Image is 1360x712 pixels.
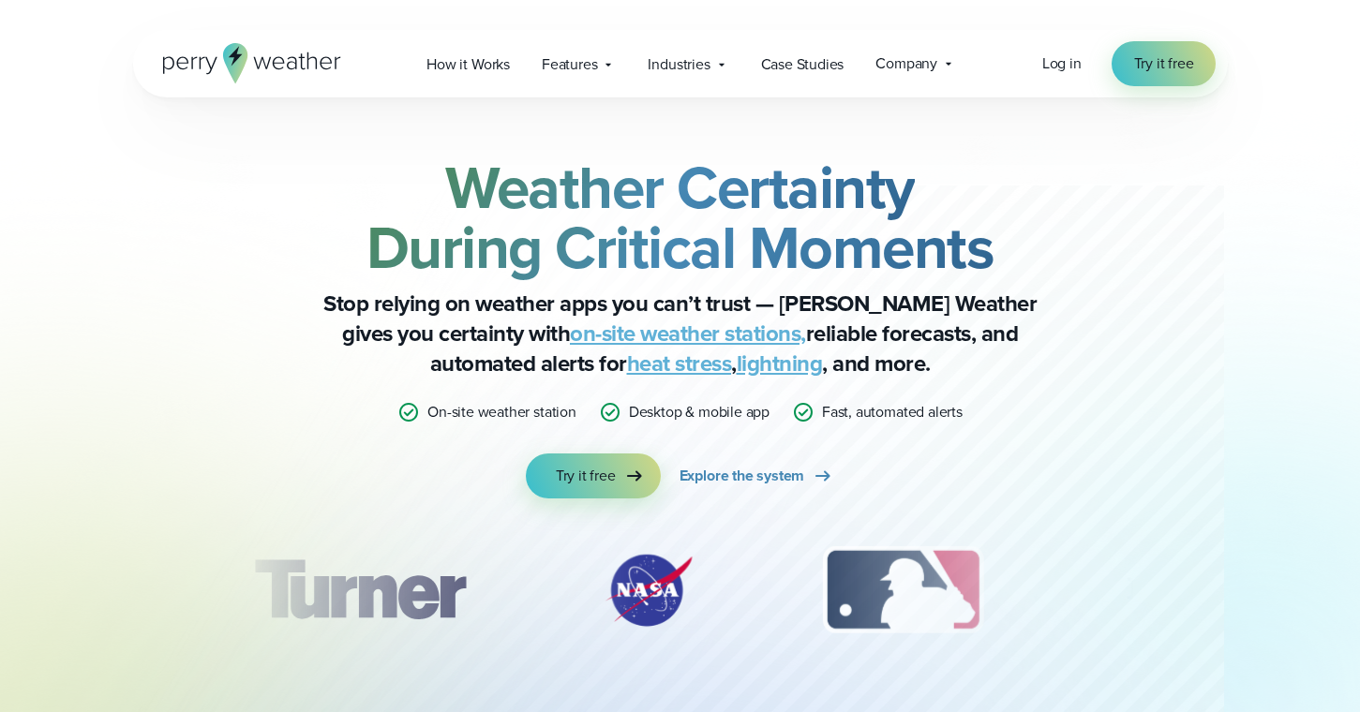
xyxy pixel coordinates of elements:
[1042,52,1082,75] a: Log in
[556,465,616,487] span: Try it free
[583,543,714,637] div: 2 of 12
[427,401,576,423] p: On-site weather station
[411,45,526,83] a: How it Works
[1112,41,1217,86] a: Try it free
[226,543,492,637] div: 1 of 12
[761,53,844,76] span: Case Studies
[583,543,714,637] img: NASA.svg
[629,401,770,423] p: Desktop & mobile app
[804,543,1002,637] img: MLB.svg
[1092,543,1242,637] div: 4 of 12
[875,52,937,75] span: Company
[542,53,597,76] span: Features
[737,347,823,380] a: lightning
[1092,543,1242,637] img: PGA.svg
[804,543,1002,637] div: 3 of 12
[366,143,994,291] strong: Weather Certainty During Critical Moments
[570,317,806,350] a: on-site weather stations,
[1134,52,1194,75] span: Try it free
[227,543,1134,646] div: slideshow
[426,53,510,76] span: How it Works
[822,401,963,423] p: Fast, automated alerts
[680,465,805,487] span: Explore the system
[745,45,860,83] a: Case Studies
[648,53,710,76] span: Industries
[226,543,492,637] img: Turner-Construction_1.svg
[627,347,732,380] a: heat stress
[1042,52,1082,74] span: Log in
[526,453,661,498] a: Try it free
[680,453,835,498] a: Explore the system
[306,289,1055,378] p: Stop relying on weather apps you can’t trust — [PERSON_NAME] Weather gives you certainty with rel...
